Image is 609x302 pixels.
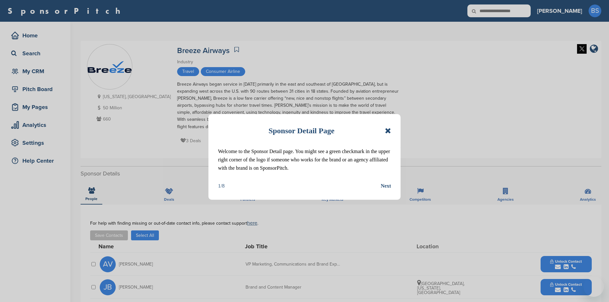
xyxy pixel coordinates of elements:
[583,276,604,297] iframe: Button to launch messaging window
[269,124,334,138] h1: Sponsor Detail Page
[218,182,224,190] div: 1/8
[381,182,391,190] button: Next
[218,147,391,172] p: Welcome to the Sponsor Detail page. You might see a green checkmark in the upper right corner of ...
